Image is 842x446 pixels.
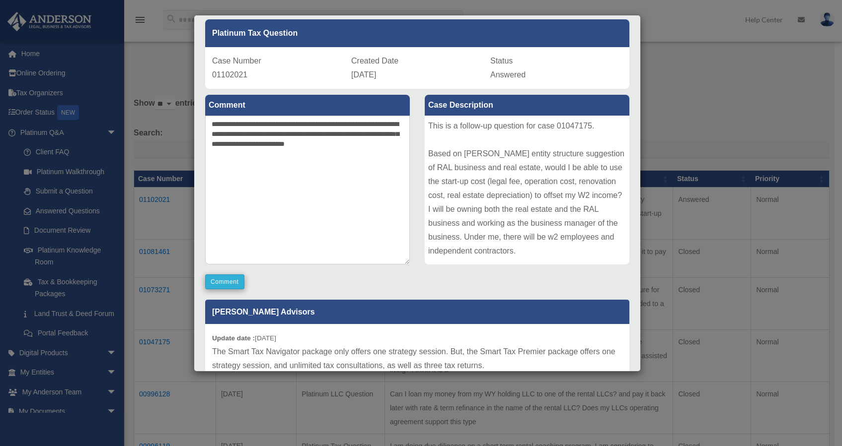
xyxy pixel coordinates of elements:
label: Comment [205,95,410,116]
span: 01102021 [212,70,247,79]
button: Comment [205,274,244,289]
p: The Smart Tax Navigator package only offers one strategy session. But, the Smart Tax Premier pack... [212,345,622,373]
p: [PERSON_NAME] Advisors [205,300,629,324]
span: Created Date [351,57,398,65]
div: Platinum Tax Question [205,19,629,47]
label: Case Description [425,95,629,116]
span: Case Number [212,57,261,65]
span: Answered [490,70,526,79]
span: [DATE] [351,70,376,79]
b: Update date : [212,334,255,342]
span: Status [490,57,513,65]
small: [DATE] [212,334,276,342]
div: This is a follow-up question for case 01047175. Based on [PERSON_NAME] entity structure suggestio... [425,116,629,264]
